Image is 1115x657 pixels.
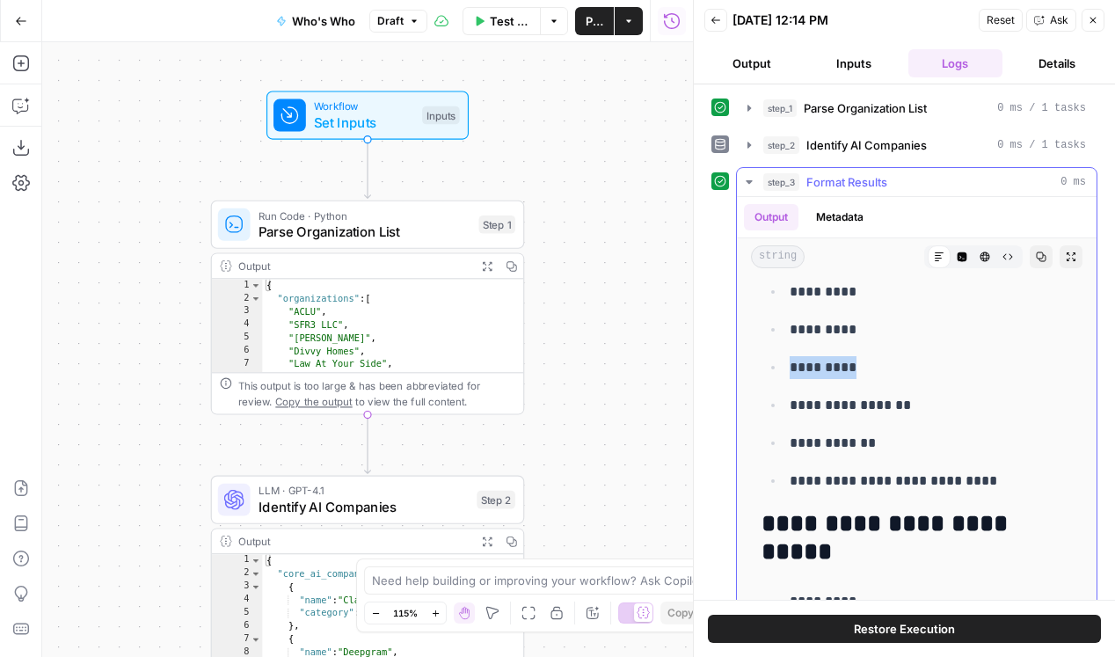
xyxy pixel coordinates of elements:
span: LLM · GPT-4.1 [259,483,469,499]
div: 4 [212,594,263,607]
span: step_1 [763,99,797,117]
button: Logs [908,49,1003,77]
div: 2 [212,567,263,580]
div: 7 [212,633,263,646]
button: Who's Who [266,7,366,35]
button: Draft [369,10,427,33]
div: 8 [212,371,263,384]
button: Details [1009,49,1104,77]
button: Output [704,49,799,77]
button: Copy [660,602,701,624]
button: Publish [575,7,614,35]
span: Copy [667,605,694,621]
span: Workflow [314,98,414,113]
span: Ask [1050,12,1068,28]
g: Edge from step_1 to step_2 [365,415,371,474]
span: 0 ms [1060,174,1086,190]
div: Output [238,533,469,549]
button: Reset [979,9,1023,32]
span: Parse Organization List [259,222,471,242]
span: Restore Execution [854,620,955,638]
div: 7 [212,358,263,371]
button: Test Workflow [463,7,540,35]
div: This output is too large & has been abbreviated for review. to view the full content. [238,377,515,410]
button: Ask [1026,9,1076,32]
span: Toggle code folding, rows 1 through 138 [251,554,262,567]
span: Toggle code folding, rows 3 through 6 [251,580,262,594]
div: Step 1 [479,215,515,234]
div: Run Code · PythonParse Organization ListStep 1Output{ "organizations":[ "ACLU", "SFR3 LLC", "[PER... [211,201,525,415]
span: Toggle code folding, rows 1 through 169 [251,279,262,292]
div: 4 [212,318,263,332]
div: Inputs [422,106,460,125]
div: 6 [212,345,263,358]
button: Inputs [806,49,901,77]
div: Step 2 [477,491,515,509]
div: WorkflowSet InputsInputs [211,91,525,139]
span: Publish [586,12,603,30]
div: 1 [212,554,263,567]
span: 0 ms / 1 tasks [997,100,1086,116]
span: 115% [393,606,418,620]
div: 3 [212,305,263,318]
span: Set Inputs [314,113,414,133]
div: 3 [212,580,263,594]
span: Who's Who [292,12,355,30]
div: 1 [212,279,263,292]
span: Format Results [806,173,887,191]
span: Identify AI Companies [259,497,469,517]
div: 6 [212,620,263,633]
div: 5 [212,332,263,345]
span: Draft [377,13,404,29]
button: 0 ms [737,168,1097,196]
span: Parse Organization List [804,99,927,117]
button: 0 ms / 1 tasks [737,94,1097,122]
span: Run Code · Python [259,208,471,223]
button: Restore Execution [708,615,1101,643]
span: Toggle code folding, rows 2 through 43 [251,567,262,580]
span: Copy the output [275,396,352,408]
button: 0 ms / 1 tasks [737,131,1097,159]
button: Output [744,204,798,230]
g: Edge from start to step_1 [365,140,371,199]
button: Metadata [805,204,874,230]
div: 0 ms [737,197,1097,637]
span: step_3 [763,173,799,191]
span: step_2 [763,136,799,154]
div: 5 [212,607,263,620]
span: Toggle code folding, rows 2 through 168 [251,292,262,305]
span: Toggle code folding, rows 7 through 10 [251,633,262,646]
div: 2 [212,292,263,305]
span: string [751,245,805,268]
span: Identify AI Companies [806,136,927,154]
span: 0 ms / 1 tasks [997,137,1086,153]
span: Test Workflow [490,12,529,30]
div: Output [238,258,469,274]
span: Reset [987,12,1015,28]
